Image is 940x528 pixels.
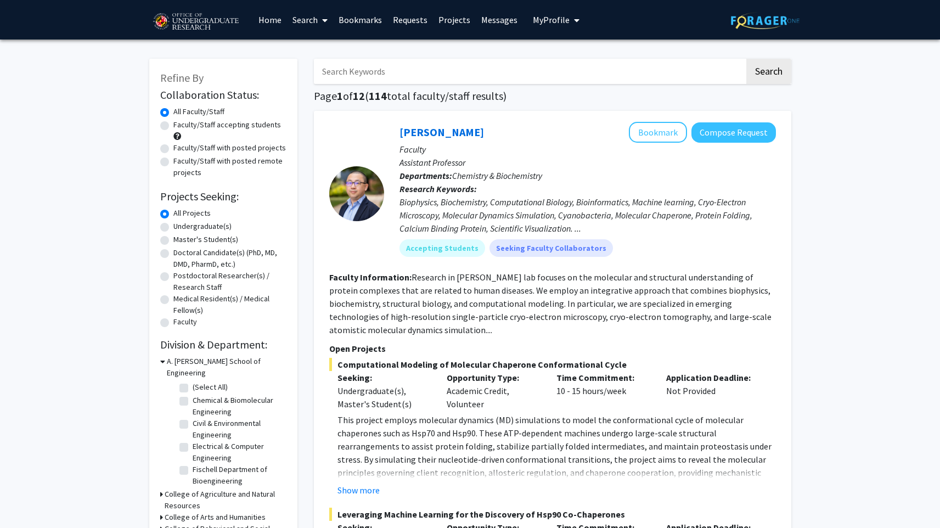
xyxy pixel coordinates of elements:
fg-read-more: Research in [PERSON_NAME] lab focuses on the molecular and structural understanding of protein co... [329,272,772,335]
p: Time Commitment: [556,371,650,384]
b: Departments: [399,170,452,181]
img: University of Maryland Logo [149,8,242,36]
label: Medical Resident(s) / Medical Fellow(s) [173,293,286,316]
div: Undergraduate(s), Master's Student(s) [337,384,431,411]
label: Electrical & Computer Engineering [193,441,284,464]
h1: Page of ( total faculty/staff results) [314,89,791,103]
p: Seeking: [337,371,431,384]
div: 10 - 15 hours/week [548,371,658,411]
span: Refine By [160,71,204,85]
input: Search Keywords [314,59,745,84]
a: Projects [433,1,476,39]
h2: Collaboration Status: [160,88,286,102]
label: Master's Student(s) [173,234,238,245]
p: Opportunity Type: [447,371,540,384]
span: Computational Modeling of Molecular Chaperone Conformational Cycle [329,358,776,371]
img: ForagerOne Logo [731,12,800,29]
label: Materials Science & Engineering [193,487,284,510]
label: Postdoctoral Researcher(s) / Research Staff [173,270,286,293]
label: Faculty [173,316,197,328]
div: Not Provided [658,371,768,411]
h2: Projects Seeking: [160,190,286,203]
button: Compose Request to Yanxin Liu [691,122,776,143]
mat-chip: Seeking Faculty Collaborators [489,239,613,257]
label: Faculty/Staff with posted remote projects [173,155,286,178]
h3: A. [PERSON_NAME] School of Engineering [167,356,286,379]
h3: College of Agriculture and Natural Resources [165,488,286,512]
label: All Faculty/Staff [173,106,224,117]
span: 1 [337,89,343,103]
p: Assistant Professor [399,156,776,169]
p: Open Projects [329,342,776,355]
label: Undergraduate(s) [173,221,232,232]
mat-chip: Accepting Students [399,239,485,257]
p: Faculty [399,143,776,156]
label: Chemical & Biomolecular Engineering [193,395,284,418]
h2: Division & Department: [160,338,286,351]
h3: College of Arts and Humanities [165,512,266,523]
a: Home [253,1,287,39]
span: Chemistry & Biochemistry [452,170,542,181]
button: Add Yanxin Liu to Bookmarks [629,122,687,143]
label: All Projects [173,207,211,219]
a: Bookmarks [333,1,387,39]
div: Academic Credit, Volunteer [438,371,548,411]
button: Search [746,59,791,84]
a: [PERSON_NAME] [399,125,484,139]
label: Fischell Department of Bioengineering [193,464,284,487]
span: My Profile [533,14,570,25]
p: This project employs molecular dynamics (MD) simulations to model the conformational cycle of mol... [337,413,776,505]
span: 114 [369,89,387,103]
button: Show more [337,484,380,497]
label: Doctoral Candidate(s) (PhD, MD, DMD, PharmD, etc.) [173,247,286,270]
label: (Select All) [193,381,228,393]
span: 12 [353,89,365,103]
a: Requests [387,1,433,39]
p: Application Deadline: [666,371,759,384]
label: Faculty/Staff with posted projects [173,142,286,154]
a: Search [287,1,333,39]
span: Leveraging Machine Learning for the Discovery of Hsp90 Co-Chaperones [329,508,776,521]
div: Biophysics, Biochemistry, Computational Biology, Bioinformatics, Machine learning, Cryo-Electron ... [399,195,776,235]
iframe: Chat [8,479,47,520]
b: Faculty Information: [329,272,412,283]
a: Messages [476,1,523,39]
label: Civil & Environmental Engineering [193,418,284,441]
label: Faculty/Staff accepting students [173,119,281,131]
b: Research Keywords: [399,183,477,194]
